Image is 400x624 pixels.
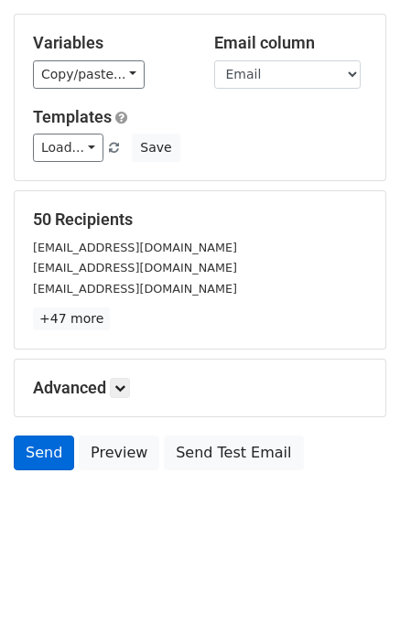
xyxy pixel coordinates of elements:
small: [EMAIL_ADDRESS][DOMAIN_NAME] [33,241,237,254]
a: Copy/paste... [33,60,145,89]
h5: Variables [33,33,187,53]
h5: Advanced [33,378,367,398]
button: Save [132,134,179,162]
a: Templates [33,107,112,126]
a: Preview [79,436,159,470]
small: [EMAIL_ADDRESS][DOMAIN_NAME] [33,282,237,296]
a: Load... [33,134,103,162]
a: Send [14,436,74,470]
iframe: Chat Widget [308,536,400,624]
h5: 50 Recipients [33,210,367,230]
a: Send Test Email [164,436,303,470]
small: [EMAIL_ADDRESS][DOMAIN_NAME] [33,261,237,274]
a: +47 more [33,307,110,330]
h5: Email column [214,33,368,53]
